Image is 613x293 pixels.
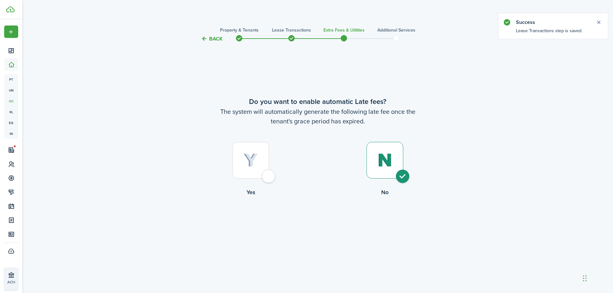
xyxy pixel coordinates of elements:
[318,188,452,196] control-radio-card-title: No
[7,279,45,285] p: ACH
[184,107,452,126] wizard-step-header-description: The system will automatically generate the following late fee once the tenant's grace period has ...
[4,26,18,38] button: Open menu
[4,117,18,128] a: eq
[4,128,18,139] a: in
[6,6,15,12] img: TenantCloud
[244,153,258,167] img: Yes
[377,153,392,167] img: No (selected)
[594,18,603,27] button: Close notify
[498,27,608,39] notify-body: Lease Transactions step is saved.
[4,74,18,85] a: pt
[272,27,311,33] h3: Lease Transactions
[184,96,452,107] wizard-step-header-title: Do you want to enable automatic Late fees?
[516,18,589,26] notify-title: Success
[4,96,18,106] a: oc
[377,27,415,33] h3: Additional Services
[4,85,18,96] a: un
[4,106,18,117] a: kl
[507,224,613,293] iframe: Chat Widget
[4,267,18,290] a: ACH
[201,35,223,42] button: Back
[220,27,259,33] h3: Property & Tenants
[323,27,365,33] h3: Extra fees & Utilities
[583,269,587,288] div: Drag
[184,188,318,196] control-radio-card-title: Yes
